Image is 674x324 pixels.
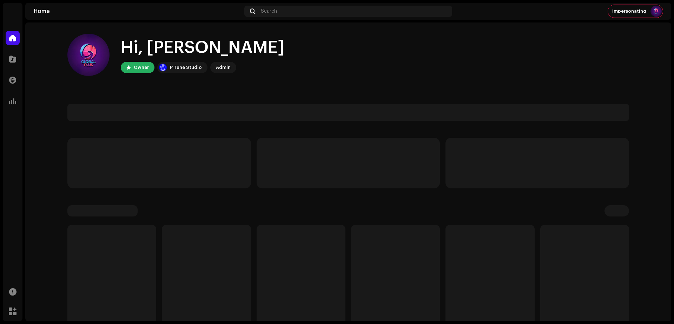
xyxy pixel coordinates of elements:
[134,63,149,72] div: Owner
[612,8,646,14] span: Impersonating
[170,63,202,72] div: P Tune Studio
[121,37,284,59] div: Hi, [PERSON_NAME]
[650,6,662,17] img: 9f7342a8-a879-4880-806c-9a12834be54b
[216,63,231,72] div: Admin
[261,8,277,14] span: Search
[67,34,110,76] img: 9f7342a8-a879-4880-806c-9a12834be54b
[159,63,167,72] img: a1dd4b00-069a-4dd5-89ed-38fbdf7e908f
[34,8,242,14] div: Home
